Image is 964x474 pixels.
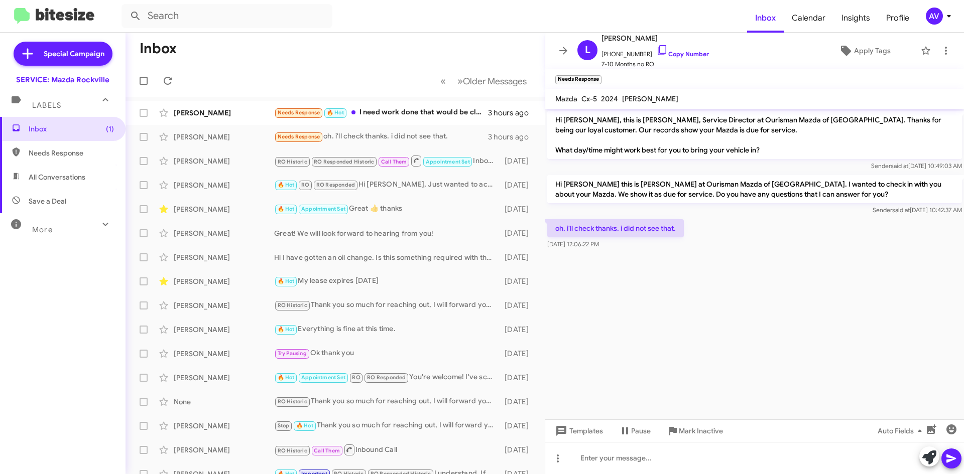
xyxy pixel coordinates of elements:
span: RO Historic [278,398,307,405]
button: Auto Fields [870,422,934,440]
div: Inbound Call [274,443,500,456]
button: Templates [545,422,611,440]
div: [DATE] [500,373,537,383]
span: RO Historic [278,447,307,454]
span: Try Pausing [278,350,307,357]
div: Hi [PERSON_NAME], Just wanted to acknowledge your text. I have scheduled an appointment for [DATE] [274,179,500,191]
div: SERVICE: Mazda Rockville [16,75,109,85]
span: Cx-5 [581,94,597,103]
div: [PERSON_NAME] [174,421,274,431]
div: [DATE] [500,349,537,359]
p: oh. i'll check thanks. i did not see that. [547,219,684,237]
span: 🔥 Hot [327,109,344,116]
div: You're welcome! I've scheduled your appointment for [DATE] at 9:15 AM. If you have any more quest... [274,372,500,383]
div: [DATE] [500,180,537,190]
div: Inbound Call [274,154,500,167]
div: [DATE] [500,325,537,335]
span: » [457,75,463,87]
button: Apply Tags [813,42,916,60]
div: [DATE] [500,156,537,166]
button: Previous [434,71,452,91]
p: Hi [PERSON_NAME] this is [PERSON_NAME] at Ourisman Mazda of [GEOGRAPHIC_DATA]. I wanted to check ... [547,175,962,203]
span: RO Responded [316,182,355,188]
div: [DATE] [500,204,537,214]
span: RO [352,374,360,381]
span: said at [892,206,910,214]
span: Pause [631,422,651,440]
span: RO Historic [278,159,307,165]
span: Auto Fields [878,422,926,440]
div: Thank you so much for reaching out, I will forward your information to one of the managers so you... [274,420,500,431]
div: [PERSON_NAME] [174,349,274,359]
div: [PERSON_NAME] [174,252,274,262]
button: Mark Inactive [659,422,731,440]
span: [DATE] 12:06:22 PM [547,240,599,248]
span: 🔥 Hot [278,206,295,212]
span: Needs Response [29,148,114,158]
a: Inbox [747,4,784,33]
div: My lease expires [DATE] [274,275,500,287]
span: Special Campaign [44,49,104,59]
span: [PHONE_NUMBER] [601,44,709,59]
div: None [174,397,274,407]
span: Appointment Set [426,159,470,165]
span: All Conversations [29,172,85,182]
div: Thank you so much for reaching out, I will forward your information to one of the service advisor... [274,299,500,311]
span: 2024 [601,94,618,103]
div: Great! We will look forward to hearing from you! [274,228,500,238]
span: RO [301,182,309,188]
span: Sender [DATE] 10:42:37 AM [873,206,962,214]
span: Needs Response [278,133,320,140]
div: [PERSON_NAME] [174,445,274,455]
div: [DATE] [500,421,537,431]
span: Sender [DATE] 10:49:03 AM [871,162,962,170]
input: Search [122,4,332,28]
span: Inbox [29,124,114,134]
span: 🔥 Hot [278,326,295,333]
a: Copy Number [656,50,709,58]
div: Thank you so much for reaching out, I will forward your information to one of the service advisor... [274,396,500,407]
a: Insights [833,4,878,33]
span: [PERSON_NAME] [622,94,678,103]
div: [PERSON_NAME] [174,300,274,310]
div: [PERSON_NAME] [174,204,274,214]
div: oh. i'll check thanks. i did not see that. [274,131,488,142]
div: [DATE] [500,276,537,286]
a: Special Campaign [14,42,112,66]
span: 🔥 Hot [278,374,295,381]
div: [DATE] [500,397,537,407]
span: 🔥 Hot [296,422,313,429]
div: [PERSON_NAME] [174,325,274,335]
a: Profile [878,4,917,33]
button: Next [451,71,533,91]
span: [PERSON_NAME] [601,32,709,44]
div: AV [926,8,943,25]
span: 🔥 Hot [278,278,295,284]
div: [PERSON_NAME] [174,180,274,190]
span: Templates [553,422,603,440]
div: [PERSON_NAME] [174,373,274,383]
div: [PERSON_NAME] [174,108,274,118]
button: Pause [611,422,659,440]
span: RO Historic [278,302,307,308]
div: 3 hours ago [488,132,537,142]
span: More [32,225,53,234]
span: « [440,75,446,87]
div: Hi I have gotten an oil change. Is this something required with the lease? [274,252,500,262]
span: Labels [32,101,61,110]
div: Great 👍 thanks [274,203,500,215]
a: Calendar [784,4,833,33]
span: 7-10 Months no RO [601,59,709,69]
div: [DATE] [500,252,537,262]
div: [DATE] [500,300,537,310]
span: Stop [278,422,290,429]
div: [PERSON_NAME] [174,228,274,238]
span: said at [891,162,908,170]
span: Appointment Set [301,206,345,212]
span: RO Responded Historic [314,159,374,165]
span: Apply Tags [854,42,891,60]
div: [PERSON_NAME] [174,276,274,286]
span: Call Them [381,159,407,165]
